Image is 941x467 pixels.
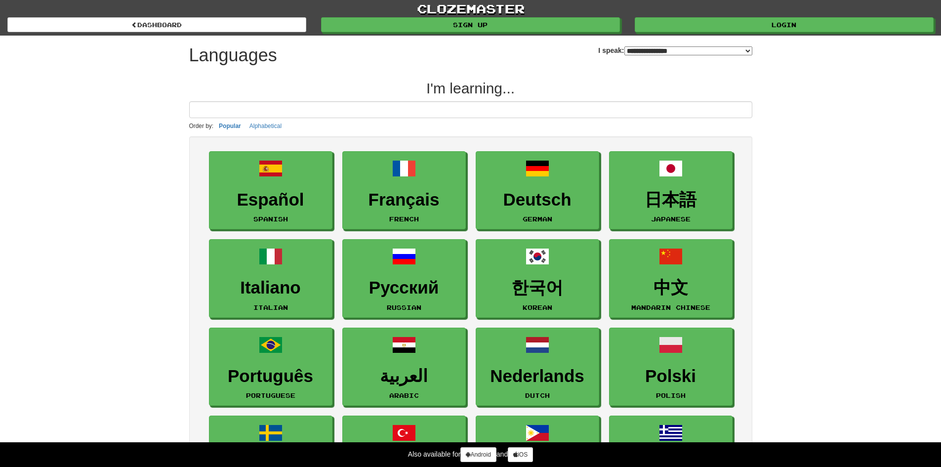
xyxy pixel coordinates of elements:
button: Popular [216,121,244,131]
h3: العربية [348,367,460,386]
h3: Nederlands [481,367,594,386]
small: Italian [253,304,288,311]
small: Korean [523,304,552,311]
small: Dutch [525,392,550,399]
h3: Русский [348,278,460,297]
label: I speak: [598,45,752,55]
select: I speak: [624,46,752,55]
h3: 中文 [614,278,727,297]
button: Alphabetical [246,121,285,131]
a: Login [635,17,934,32]
a: dashboard [7,17,306,32]
h3: Français [348,190,460,210]
a: Android [460,447,496,462]
a: EspañolSpanish [209,151,332,230]
a: 한국어Korean [476,239,599,318]
small: Arabic [389,392,419,399]
h3: Italiano [214,278,327,297]
a: iOS [508,447,533,462]
a: العربيةArabic [342,328,466,406]
a: 中文Mandarin Chinese [609,239,733,318]
a: DeutschGerman [476,151,599,230]
a: Sign up [321,17,620,32]
small: German [523,215,552,222]
h3: Español [214,190,327,210]
h3: 한국어 [481,278,594,297]
a: РусскийRussian [342,239,466,318]
h3: Deutsch [481,190,594,210]
h2: I'm learning... [189,80,752,96]
a: ItalianoItalian [209,239,332,318]
small: Polish [656,392,686,399]
a: FrançaisFrench [342,151,466,230]
a: NederlandsDutch [476,328,599,406]
small: Spanish [253,215,288,222]
h3: Português [214,367,327,386]
a: PolskiPolish [609,328,733,406]
small: Russian [387,304,421,311]
small: Portuguese [246,392,295,399]
a: 日本語Japanese [609,151,733,230]
small: French [389,215,419,222]
small: Mandarin Chinese [631,304,710,311]
h1: Languages [189,45,277,65]
h3: 日本語 [614,190,727,210]
h3: Polski [614,367,727,386]
a: PortuguêsPortuguese [209,328,332,406]
small: Order by: [189,123,214,129]
small: Japanese [651,215,691,222]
